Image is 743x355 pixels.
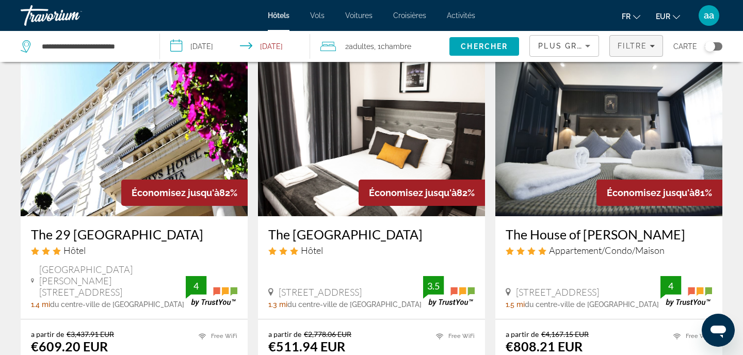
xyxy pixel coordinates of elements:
div: 81% [596,180,722,206]
span: Carte [673,39,697,54]
span: du centre-ville de [GEOGRAPHIC_DATA] [287,300,422,309]
input: Search hotel destination [41,39,144,54]
div: 4 [186,280,206,292]
img: The House of Toby [495,51,722,216]
a: Voitures [345,11,373,20]
ins: €511.94 EUR [268,338,345,354]
img: TrustYou guest rating badge [423,276,475,306]
div: 82% [359,180,485,206]
div: 4 star Apartment [506,245,712,256]
iframe: Bouton de lancement de la fenêtre de messagerie [702,314,735,347]
span: fr [622,12,631,21]
button: Select check in and out date [160,31,310,62]
img: TrustYou guest rating badge [660,276,712,306]
div: 4 [660,280,681,292]
button: Filters [609,35,663,57]
span: du centre-ville de [GEOGRAPHIC_DATA] [50,300,184,309]
span: [GEOGRAPHIC_DATA][PERSON_NAME][STREET_ADDRESS] [39,264,186,298]
span: aa [704,10,714,21]
span: Filtre [618,42,647,50]
span: [STREET_ADDRESS] [516,286,599,298]
div: 3.5 [423,280,444,292]
span: du centre-ville de [GEOGRAPHIC_DATA] [525,300,659,309]
span: a partir de [31,330,64,338]
span: Hôtel [301,245,323,256]
div: 3 star Hotel [31,245,237,256]
span: [STREET_ADDRESS] [279,286,362,298]
span: EUR [656,12,670,21]
span: Économisez jusqu'à [607,187,694,198]
span: Chambre [381,42,411,51]
img: TrustYou guest rating badge [186,276,237,306]
span: Adultes [349,42,374,51]
button: Change language [622,9,640,24]
a: Activités [447,11,475,20]
button: Travelers: 2 adults, 0 children [310,31,449,62]
button: Search [449,37,519,56]
div: 82% [121,180,248,206]
del: €2,778.06 EUR [304,330,351,338]
del: €4,167.15 EUR [541,330,589,338]
button: User Menu [696,5,722,26]
mat-select: Sort by [538,40,590,52]
li: Free WiFi [431,330,475,343]
button: Change currency [656,9,680,24]
span: Appartement/Condo/Maison [549,245,665,256]
a: Travorium [21,2,124,29]
span: Économisez jusqu'à [132,187,219,198]
span: 2 [345,39,374,54]
span: 1.4 mi [31,300,50,309]
span: Économisez jusqu'à [369,187,457,198]
span: 1.5 mi [506,300,525,309]
a: The 29 [GEOGRAPHIC_DATA] [31,227,237,242]
span: a partir de [268,330,301,338]
li: Free WiFi [668,330,712,343]
ins: €609.20 EUR [31,338,108,354]
div: 3 star Hotel [268,245,475,256]
span: Hôtel [63,245,86,256]
span: Chercher [461,42,508,51]
span: 1.3 mi [268,300,287,309]
a: The [GEOGRAPHIC_DATA] [268,227,475,242]
a: The House of [PERSON_NAME] [506,227,712,242]
a: Vols [310,11,325,20]
ins: €808.21 EUR [506,338,583,354]
span: Plus grandes économies [538,42,661,50]
a: Hôtels [268,11,289,20]
img: The Tudor Inn Hotel [258,51,485,216]
button: Toggle map [697,42,722,51]
span: a partir de [506,330,539,338]
a: Croisières [393,11,426,20]
del: €3,437.91 EUR [67,330,114,338]
li: Free WiFi [193,330,237,343]
span: , 1 [374,39,411,54]
img: The 29 London [21,51,248,216]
